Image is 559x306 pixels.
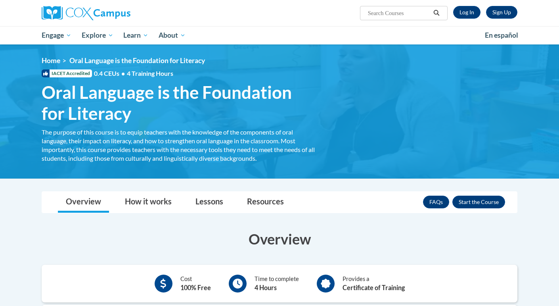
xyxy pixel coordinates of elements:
div: Time to complete [255,275,299,293]
a: Lessons [188,192,231,213]
span: 4 Training Hours [127,69,173,77]
img: Cox Campus [42,6,130,20]
a: Engage [36,26,77,44]
button: Enroll [452,196,505,208]
button: Search [431,8,442,18]
span: • [121,69,125,77]
span: Learn [123,31,148,40]
a: Explore [77,26,119,44]
span: About [159,31,186,40]
a: Resources [239,192,292,213]
a: How it works [117,192,180,213]
b: Certificate of Training [343,284,405,291]
h3: Overview [42,229,517,249]
input: Search Courses [367,8,431,18]
a: Overview [58,192,109,213]
div: The purpose of this course is to equip teachers with the knowledge of the components of oral lang... [42,128,315,163]
a: FAQs [423,196,449,208]
span: En español [485,31,518,39]
a: Home [42,56,60,65]
a: About [153,26,191,44]
a: Log In [453,6,481,19]
div: Provides a [343,275,405,293]
div: Main menu [30,26,529,44]
span: Explore [82,31,113,40]
span: Engage [42,31,71,40]
a: Register [486,6,517,19]
b: 4 Hours [255,284,277,291]
span: IACET Accredited [42,69,92,77]
a: En español [480,27,523,44]
span: Oral Language is the Foundation for Literacy [42,82,315,124]
a: Learn [118,26,153,44]
span: 0.4 CEUs [94,69,173,78]
a: Cox Campus [42,6,192,20]
b: 100% Free [180,284,211,291]
div: Cost [180,275,211,293]
span: Oral Language is the Foundation for Literacy [69,56,205,65]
